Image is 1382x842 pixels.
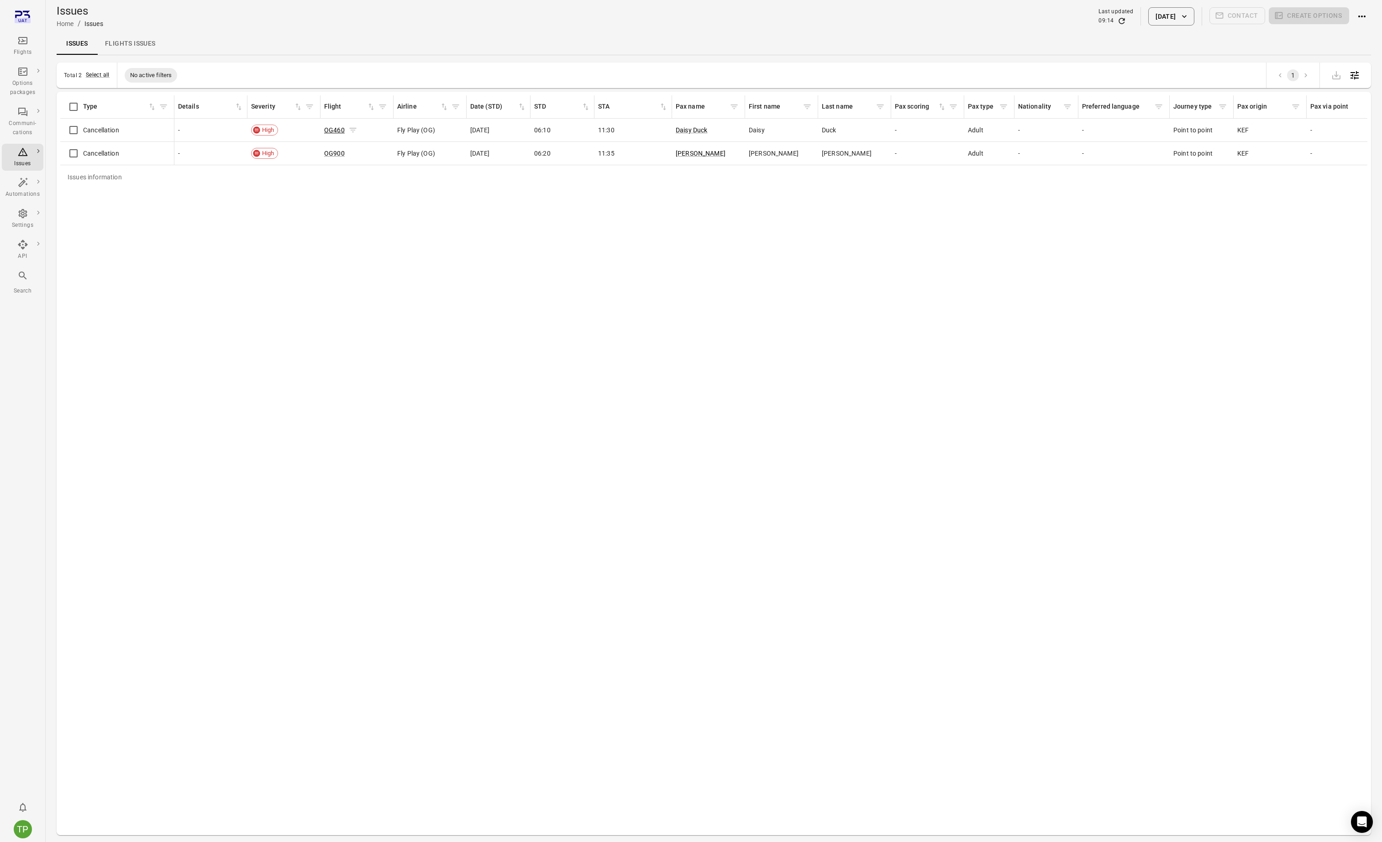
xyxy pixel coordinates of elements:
[397,149,435,158] span: Fly Play (OG)
[178,149,244,158] div: -
[5,79,40,97] div: Options packages
[83,102,157,112] span: Type
[5,48,40,57] div: Flights
[397,126,435,135] span: Fly Play (OG)
[83,102,157,112] div: Sort by type in ascending order
[57,20,74,27] a: Home
[324,102,376,112] span: Flight
[57,18,103,29] nav: Breadcrumbs
[5,252,40,261] div: API
[178,102,243,112] span: Details
[895,126,961,135] div: -
[2,144,43,171] a: Issues
[598,126,615,135] span: 11:30
[1216,100,1230,114] button: Filter by pax journey type
[2,267,43,298] button: Search
[1152,100,1166,114] button: Filter by pax preferred language
[1289,100,1303,114] button: Filter by pax origin
[534,149,551,158] span: 06:20
[822,102,873,112] div: Last name
[873,100,887,114] button: Filter by pax last name
[157,100,170,114] button: Filter by type
[470,102,517,112] div: Date (STD)
[1098,7,1133,16] div: Last updated
[178,102,234,112] div: Details
[534,102,581,112] div: STD
[946,100,960,114] button: Filter by pax score
[324,102,376,112] div: Sort by flight in ascending order
[259,149,278,158] span: High
[895,102,937,112] div: Pax scoring
[14,798,32,816] button: Notifications
[1061,100,1074,114] button: Filter by pax nationality
[10,816,36,842] button: Tomas Pall Mate
[822,126,836,135] span: Duck
[1237,102,1289,112] div: Pax origin
[324,126,345,134] a: OG460
[1148,7,1194,26] button: [DATE]
[376,100,389,114] button: Filter by flight
[1018,102,1061,112] div: Nationality
[1287,69,1299,81] button: page 1
[470,149,489,158] span: [DATE]
[1173,102,1216,112] div: Journey type
[470,102,526,112] span: Date (STD)
[60,165,129,189] div: Issues information
[2,63,43,100] a: Options packages
[64,72,82,78] div: Total 2
[98,33,163,55] a: Flights issues
[598,149,615,158] span: 11:35
[57,33,1371,55] nav: Local navigation
[178,102,243,112] div: Sort by details in ascending order
[968,102,997,112] div: Pax type
[676,150,725,157] a: [PERSON_NAME]
[83,102,147,112] div: Type
[83,126,119,135] span: Cancellation
[5,190,40,199] div: Automations
[2,32,43,60] a: Flights
[1274,69,1312,81] nav: pagination navigation
[1018,126,1075,135] div: -
[5,221,40,230] div: Settings
[534,126,551,135] span: 06:10
[1237,126,1249,135] span: KEF
[968,149,983,158] span: Adult
[1353,7,1371,26] button: Actions
[895,102,946,112] span: Pax scoring
[749,126,765,135] span: Daisy
[324,150,345,157] a: OG900
[598,102,668,112] span: STA
[251,102,294,112] div: Severity
[449,100,462,114] button: Filter by airline
[1351,811,1373,833] div: Open Intercom Messenger
[997,100,1010,114] button: Filter by pax type
[303,100,316,114] button: Filter by severity
[676,126,708,134] a: Daisy Duck
[397,102,449,112] span: Airline
[1082,102,1152,112] div: Preferred language
[822,149,872,158] span: [PERSON_NAME]
[1082,149,1166,158] div: -
[178,126,244,135] div: -
[968,126,983,135] span: Adult
[534,102,590,112] div: Sort by STA in ascending order
[397,102,440,112] div: Airline
[749,102,800,112] div: First name
[470,126,489,135] span: [DATE]
[5,159,40,168] div: Issues
[324,102,367,112] div: Flight
[78,18,81,29] li: /
[1098,16,1114,26] div: 09:14
[2,104,43,140] a: Communi-cations
[534,102,590,112] span: STD
[1345,66,1364,84] button: Open table configuration
[57,33,98,55] a: Issues
[125,71,178,80] span: No active filters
